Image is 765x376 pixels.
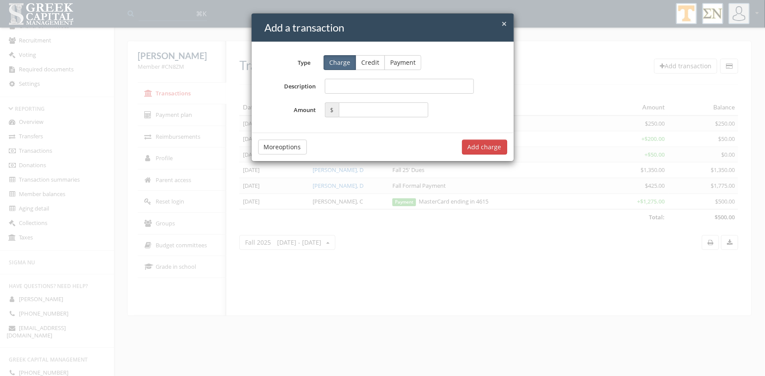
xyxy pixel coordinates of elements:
[324,55,356,70] button: Charge
[252,56,317,67] label: Type
[502,18,507,30] span: ×
[462,140,507,155] button: Add charge
[356,55,385,70] button: Credit
[258,140,307,155] button: Moreoptions
[265,20,507,35] h4: Add a transaction
[258,102,320,117] label: Amount
[325,102,339,117] span: $
[384,55,421,70] button: Payment
[258,79,320,94] label: Description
